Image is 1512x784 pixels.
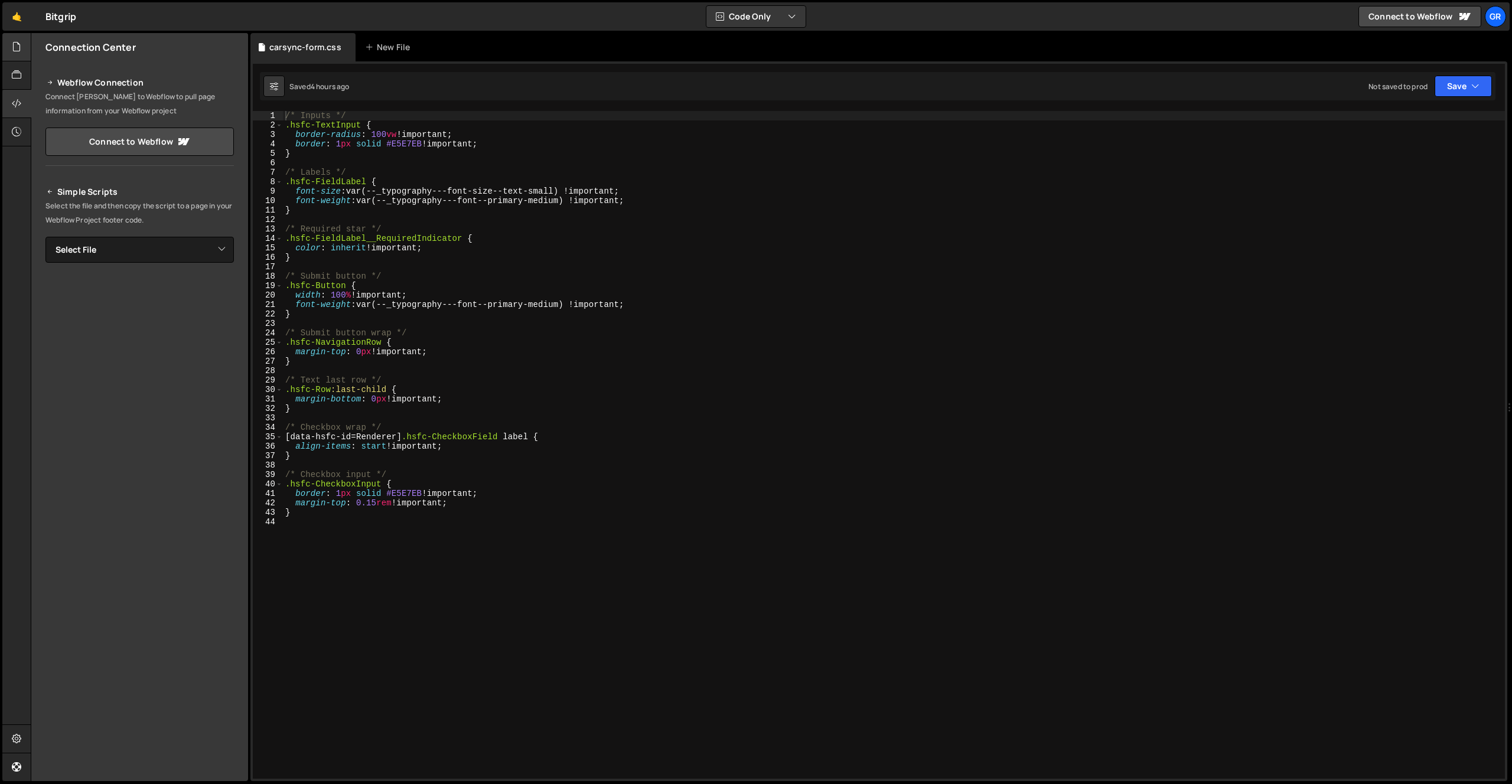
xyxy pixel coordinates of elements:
[45,9,76,24] div: Bitgrip
[2,2,31,31] a: 🤙
[253,130,283,139] div: 3
[253,498,283,508] div: 42
[45,128,234,156] a: Connect to Webflow
[253,338,283,347] div: 25
[1435,76,1492,97] button: Save
[253,290,283,300] div: 20
[253,404,283,413] div: 32
[253,196,283,205] div: 10
[253,111,283,120] div: 1
[253,413,283,423] div: 33
[253,319,283,328] div: 23
[1368,81,1428,92] div: Not saved to prod
[253,262,283,272] div: 17
[1485,6,1506,27] a: Gr
[706,6,806,27] button: Code Only
[253,300,283,309] div: 21
[45,41,136,54] h2: Connection Center
[253,470,283,479] div: 39
[253,508,283,517] div: 43
[45,76,234,90] h2: Webflow Connection
[253,479,283,489] div: 40
[253,205,283,215] div: 11
[253,168,283,177] div: 7
[253,139,283,149] div: 4
[253,243,283,253] div: 15
[253,357,283,366] div: 27
[253,460,283,470] div: 38
[253,187,283,196] div: 9
[45,282,235,388] iframe: YouTube video player
[253,215,283,224] div: 12
[253,224,283,234] div: 13
[269,41,341,53] div: carsync-form.css
[45,90,234,118] p: Connect [PERSON_NAME] to Webflow to pull page information from your Webflow project
[253,347,283,357] div: 26
[45,185,234,199] h2: Simple Scripts
[253,375,283,385] div: 29
[253,234,283,243] div: 14
[253,120,283,130] div: 2
[253,432,283,442] div: 35
[253,385,283,394] div: 30
[1358,6,1481,27] a: Connect to Webflow
[253,423,283,432] div: 34
[253,281,283,290] div: 19
[253,149,283,158] div: 5
[253,309,283,319] div: 22
[311,81,350,92] div: 4 hours ago
[253,442,283,451] div: 36
[253,451,283,460] div: 37
[253,328,283,338] div: 24
[253,253,283,262] div: 16
[253,158,283,168] div: 6
[365,41,415,53] div: New File
[253,489,283,498] div: 41
[45,199,234,227] p: Select the file and then copy the script to a page in your Webflow Project footer code.
[253,394,283,404] div: 31
[253,366,283,375] div: 28
[289,81,350,92] div: Saved
[253,272,283,281] div: 18
[45,396,235,502] iframe: YouTube video player
[253,517,283,527] div: 44
[253,177,283,187] div: 8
